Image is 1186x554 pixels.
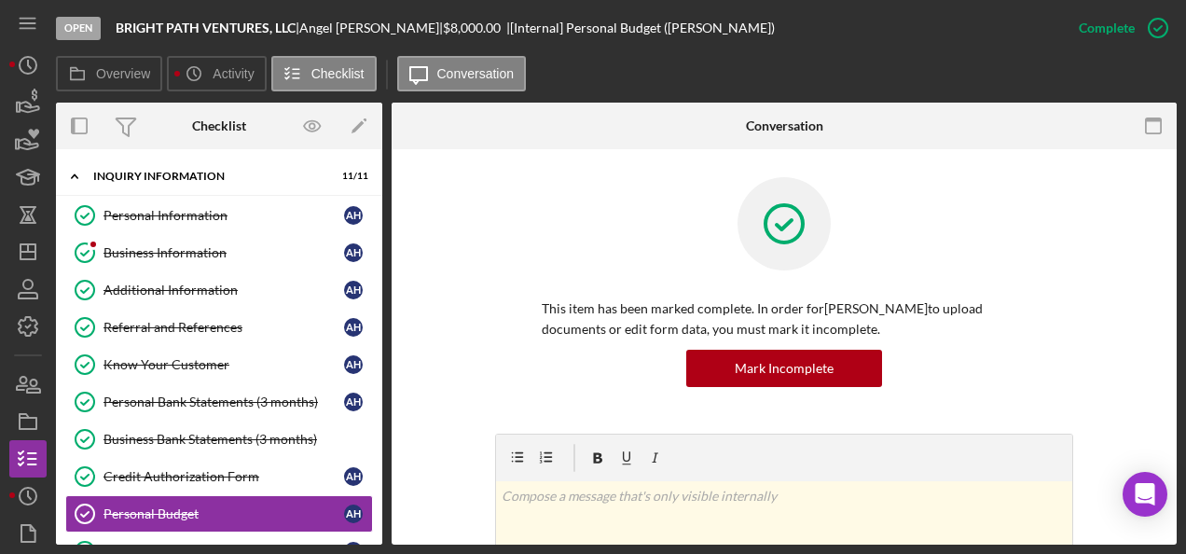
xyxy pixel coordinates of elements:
[213,66,254,81] label: Activity
[437,66,515,81] label: Conversation
[65,383,373,421] a: Personal Bank Statements (3 months)AH
[506,21,775,35] div: | [Internal] Personal Budget ([PERSON_NAME])
[103,320,344,335] div: Referral and References
[344,206,363,225] div: A H
[65,421,373,458] a: Business Bank Statements (3 months)
[93,171,322,182] div: INQUIRY INFORMATION
[65,495,373,533] a: Personal BudgetAH
[735,350,834,387] div: Mark Incomplete
[443,21,506,35] div: $8,000.00
[103,245,344,260] div: Business Information
[299,21,443,35] div: Angel [PERSON_NAME] |
[1123,472,1167,517] div: Open Intercom Messenger
[65,346,373,383] a: Know Your CustomerAH
[65,458,373,495] a: Credit Authorization FormAH
[344,505,363,523] div: A H
[103,469,344,484] div: Credit Authorization Form
[65,309,373,346] a: Referral and ReferencesAH
[96,66,150,81] label: Overview
[686,350,882,387] button: Mark Incomplete
[116,20,296,35] b: BRIGHT PATH VENTURES, LLC
[65,271,373,309] a: Additional InformationAH
[56,17,101,40] div: Open
[192,118,246,133] div: Checklist
[344,393,363,411] div: A H
[65,197,373,234] a: Personal InformationAH
[116,21,299,35] div: |
[344,281,363,299] div: A H
[335,171,368,182] div: 11 / 11
[344,467,363,486] div: A H
[167,56,266,91] button: Activity
[271,56,377,91] button: Checklist
[542,298,1027,340] p: This item has been marked complete. In order for [PERSON_NAME] to upload documents or edit form d...
[1079,9,1135,47] div: Complete
[103,432,372,447] div: Business Bank Statements (3 months)
[56,56,162,91] button: Overview
[344,318,363,337] div: A H
[103,208,344,223] div: Personal Information
[344,355,363,374] div: A H
[103,395,344,409] div: Personal Bank Statements (3 months)
[103,283,344,298] div: Additional Information
[65,234,373,271] a: Business InformationAH
[103,506,344,521] div: Personal Budget
[311,66,365,81] label: Checklist
[746,118,823,133] div: Conversation
[344,243,363,262] div: A H
[397,56,527,91] button: Conversation
[1060,9,1177,47] button: Complete
[103,357,344,372] div: Know Your Customer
